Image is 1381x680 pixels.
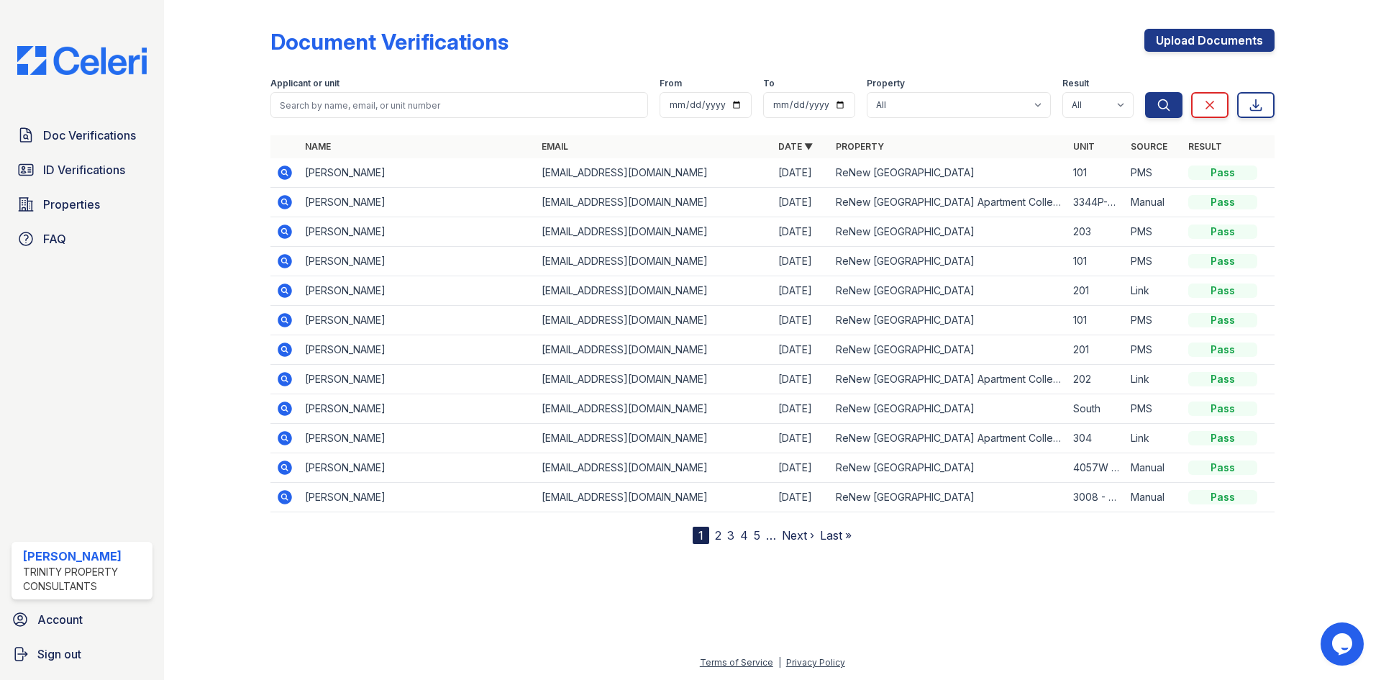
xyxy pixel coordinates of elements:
[830,217,1067,247] td: ReNew [GEOGRAPHIC_DATA]
[43,196,100,213] span: Properties
[1188,141,1222,152] a: Result
[12,121,152,150] a: Doc Verifications
[715,528,721,543] a: 2
[43,127,136,144] span: Doc Verifications
[1125,483,1182,512] td: Manual
[270,92,648,118] input: Search by name, email, or unit number
[542,141,568,152] a: Email
[536,158,772,188] td: [EMAIL_ADDRESS][DOMAIN_NAME]
[299,453,536,483] td: [PERSON_NAME]
[700,657,773,668] a: Terms of Service
[772,306,830,335] td: [DATE]
[763,78,775,89] label: To
[1073,141,1095,152] a: Unit
[772,247,830,276] td: [DATE]
[12,190,152,219] a: Properties
[536,217,772,247] td: [EMAIL_ADDRESS][DOMAIN_NAME]
[1067,188,1125,217] td: 3344P-304
[1188,284,1257,298] div: Pass
[1125,247,1182,276] td: PMS
[830,188,1067,217] td: ReNew [GEOGRAPHIC_DATA] Apartment Collection
[299,306,536,335] td: [PERSON_NAME]
[830,453,1067,483] td: ReNew [GEOGRAPHIC_DATA]
[778,657,781,668] div: |
[1067,158,1125,188] td: 101
[1067,247,1125,276] td: 101
[1321,622,1367,666] iframe: chat widget
[772,394,830,424] td: [DATE]
[299,276,536,306] td: [PERSON_NAME]
[1125,306,1182,335] td: PMS
[23,548,147,565] div: [PERSON_NAME]
[43,230,66,248] span: FAQ
[270,78,339,89] label: Applicant or unit
[536,335,772,365] td: [EMAIL_ADDRESS][DOMAIN_NAME]
[299,483,536,512] td: [PERSON_NAME]
[305,141,331,152] a: Name
[1067,365,1125,394] td: 202
[1125,335,1182,365] td: PMS
[1125,217,1182,247] td: PMS
[830,276,1067,306] td: ReNew [GEOGRAPHIC_DATA]
[536,188,772,217] td: [EMAIL_ADDRESS][DOMAIN_NAME]
[299,365,536,394] td: [PERSON_NAME]
[830,483,1067,512] td: ReNew [GEOGRAPHIC_DATA]
[772,217,830,247] td: [DATE]
[6,605,158,634] a: Account
[1188,166,1257,180] div: Pass
[1188,313,1257,327] div: Pass
[536,424,772,453] td: [EMAIL_ADDRESS][DOMAIN_NAME]
[660,78,682,89] label: From
[536,394,772,424] td: [EMAIL_ADDRESS][DOMAIN_NAME]
[1067,306,1125,335] td: 101
[830,158,1067,188] td: ReNew [GEOGRAPHIC_DATA]
[1067,483,1125,512] td: 3008 - 103
[766,527,776,544] span: …
[1188,225,1257,239] div: Pass
[1067,394,1125,424] td: South
[740,528,748,543] a: 4
[536,306,772,335] td: [EMAIL_ADDRESS][DOMAIN_NAME]
[782,528,814,543] a: Next ›
[830,335,1067,365] td: ReNew [GEOGRAPHIC_DATA]
[1125,158,1182,188] td: PMS
[536,365,772,394] td: [EMAIL_ADDRESS][DOMAIN_NAME]
[778,141,813,152] a: Date ▼
[1067,424,1125,453] td: 304
[772,158,830,188] td: [DATE]
[299,188,536,217] td: [PERSON_NAME]
[836,141,884,152] a: Property
[12,225,152,253] a: FAQ
[536,247,772,276] td: [EMAIL_ADDRESS][DOMAIN_NAME]
[299,394,536,424] td: [PERSON_NAME]
[772,453,830,483] td: [DATE]
[536,453,772,483] td: [EMAIL_ADDRESS][DOMAIN_NAME]
[1125,188,1182,217] td: Manual
[1188,372,1257,386] div: Pass
[299,424,536,453] td: [PERSON_NAME]
[12,155,152,184] a: ID Verifications
[1131,141,1167,152] a: Source
[830,394,1067,424] td: ReNew [GEOGRAPHIC_DATA]
[772,188,830,217] td: [DATE]
[786,657,845,668] a: Privacy Policy
[536,483,772,512] td: [EMAIL_ADDRESS][DOMAIN_NAME]
[693,527,709,544] div: 1
[1188,402,1257,416] div: Pass
[1188,254,1257,268] div: Pass
[830,306,1067,335] td: ReNew [GEOGRAPHIC_DATA]
[23,565,147,594] div: Trinity Property Consultants
[1188,343,1257,357] div: Pass
[772,276,830,306] td: [DATE]
[820,528,852,543] a: Last »
[754,528,760,543] a: 5
[299,158,536,188] td: [PERSON_NAME]
[1067,217,1125,247] td: 203
[1125,276,1182,306] td: Link
[867,78,905,89] label: Property
[37,645,81,663] span: Sign out
[6,640,158,668] a: Sign out
[830,365,1067,394] td: ReNew [GEOGRAPHIC_DATA] Apartment Collection
[772,424,830,453] td: [DATE]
